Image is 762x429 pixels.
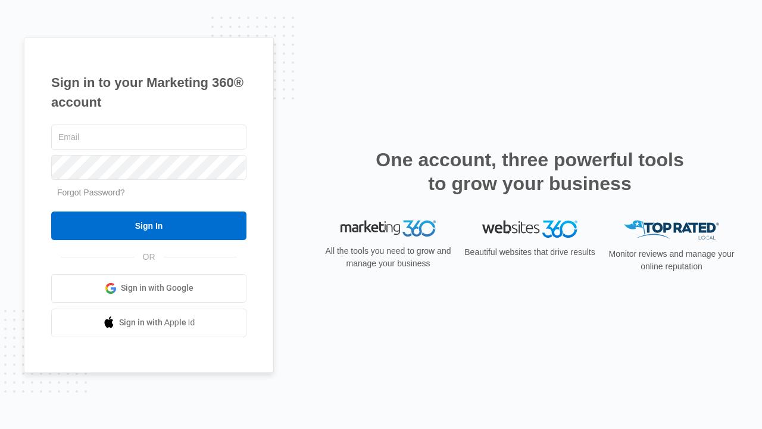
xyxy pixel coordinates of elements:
[57,188,125,197] a: Forgot Password?
[51,274,246,303] a: Sign in with Google
[51,125,246,150] input: Email
[51,309,246,337] a: Sign in with Apple Id
[482,220,577,238] img: Websites 360
[341,220,436,237] img: Marketing 360
[605,248,738,273] p: Monitor reviews and manage your online reputation
[135,251,164,263] span: OR
[321,245,455,270] p: All the tools you need to grow and manage your business
[372,148,688,195] h2: One account, three powerful tools to grow your business
[51,73,246,112] h1: Sign in to your Marketing 360® account
[119,316,195,329] span: Sign in with Apple Id
[624,220,719,240] img: Top Rated Local
[51,212,246,240] input: Sign In
[463,246,597,259] p: Beautiful websites that drive results
[121,282,193,294] span: Sign in with Google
